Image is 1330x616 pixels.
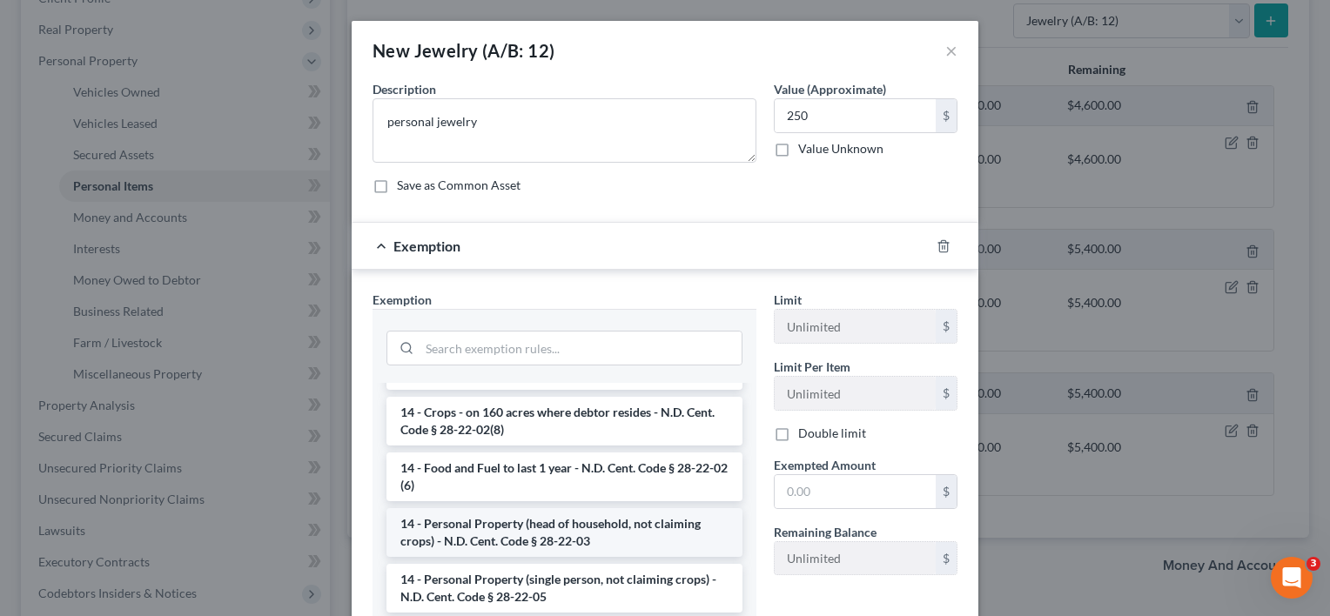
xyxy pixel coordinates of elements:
div: $ [936,310,957,343]
div: $ [936,99,957,132]
span: Exemption [373,292,432,307]
div: New Jewelry (A/B: 12) [373,38,554,63]
li: 14 - Personal Property (single person, not claiming crops) - N.D. Cent. Code § 28-22-05 [386,564,742,613]
input: 0.00 [775,475,936,508]
button: × [945,40,957,61]
label: Value (Approximate) [774,80,886,98]
iframe: Intercom live chat [1271,557,1313,599]
input: -- [775,310,936,343]
label: Limit Per Item [774,358,850,376]
input: Search exemption rules... [420,331,742,365]
span: Exempted Amount [774,458,876,472]
input: 0.00 [775,99,936,132]
label: Value Unknown [798,140,883,157]
input: -- [775,377,936,410]
label: Save as Common Asset [397,177,521,194]
div: $ [936,475,957,508]
label: Remaining Balance [774,523,877,541]
input: -- [775,542,936,575]
div: $ [936,542,957,575]
li: 14 - Food and Fuel to last 1 year - N.D. Cent. Code § 28-22-02 (6) [386,452,742,501]
span: Description [373,82,436,97]
li: 14 - Personal Property (head of household, not claiming crops) - N.D. Cent. Code § 28-22-03 [386,508,742,557]
span: 3 [1306,557,1320,571]
label: Double limit [798,425,866,442]
div: $ [936,377,957,410]
span: Exemption [393,238,460,254]
span: Limit [774,292,802,307]
li: 14 - Crops - on 160 acres where debtor resides - N.D. Cent. Code § 28-22-02(8) [386,397,742,445]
